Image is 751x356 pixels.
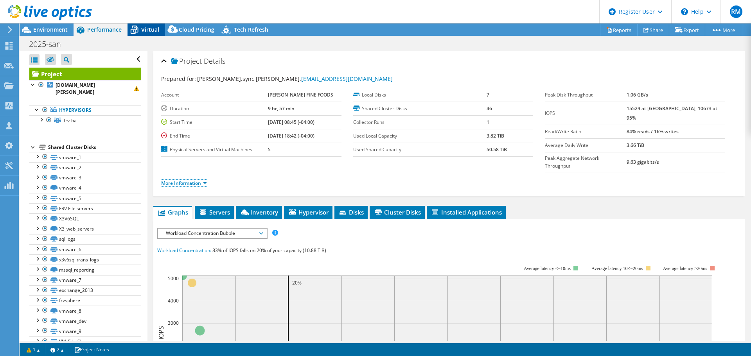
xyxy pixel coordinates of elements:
[29,68,141,80] a: Project
[197,75,393,82] span: [PERSON_NAME].sync [PERSON_NAME],
[199,208,230,216] span: Servers
[431,208,502,216] span: Installed Applications
[301,75,393,82] a: [EMAIL_ADDRESS][DOMAIN_NAME]
[29,244,141,254] a: vmware_6
[29,105,141,115] a: Hypervisors
[730,5,742,18] span: RM
[162,229,262,238] span: Workload Concentration Bubble
[545,141,627,149] label: Average Daily Write
[353,118,487,126] label: Collector Runs
[161,105,268,113] label: Duration
[29,193,141,203] a: vmware_5
[627,105,717,121] b: 15529 at [GEOGRAPHIC_DATA], 10673 at 95%
[627,142,644,148] b: 3.66 TiB
[600,24,638,36] a: Reports
[487,91,489,98] b: 7
[45,345,69,354] a: 2
[21,345,45,354] a: 1
[141,26,159,33] span: Virtual
[545,128,627,136] label: Read/Write Ratio
[29,336,141,347] a: VM_File_Share
[161,75,196,82] label: Prepared for:
[268,132,314,139] b: [DATE] 18:42 (-04:00)
[64,117,77,124] span: frv-ha
[353,146,487,154] label: Used Shared Capacity
[29,183,141,193] a: vmware_4
[161,180,207,186] a: More Information
[204,56,225,66] span: Details
[29,115,141,125] a: frv-ha
[29,295,141,306] a: frvsphere
[353,91,487,99] label: Local Disks
[353,132,487,140] label: Used Local Capacity
[669,24,705,36] a: Export
[591,266,643,271] tspan: Average latency 10<=20ms
[179,26,214,33] span: Cloud Pricing
[29,234,141,244] a: sql logs
[353,105,487,113] label: Shared Cluster Disks
[29,224,141,234] a: X3_web_servers
[545,109,627,117] label: IOPS
[157,208,188,216] span: Graphs
[487,146,507,153] b: 50.58 TiB
[524,266,571,271] tspan: Average latency <=10ms
[25,40,73,48] h1: 2025-san
[234,26,268,33] span: Tech Refresh
[627,128,679,135] b: 84% reads / 16% writes
[487,119,489,125] b: 1
[705,24,741,36] a: More
[338,208,364,216] span: Disks
[288,208,329,216] span: Hypervisor
[545,91,627,99] label: Peak Disk Throughput
[29,152,141,162] a: vmware_1
[33,26,68,33] span: Environment
[168,275,179,282] text: 5000
[268,146,271,153] b: 5
[292,279,302,286] text: 20%
[29,213,141,224] a: X3V6SQL
[29,275,141,285] a: vmware_7
[268,105,295,112] b: 9 hr, 57 min
[161,132,268,140] label: End Time
[69,345,115,354] a: Project Notes
[87,26,122,33] span: Performance
[681,8,688,15] svg: \n
[29,254,141,265] a: x3v6sql trans_logs
[663,266,707,271] text: Average latency >20ms
[168,297,179,304] text: 4000
[29,173,141,183] a: vmware_3
[29,203,141,213] a: FRV File servers
[637,24,669,36] a: Share
[545,154,627,170] label: Peak Aggregate Network Throughput
[627,159,659,165] b: 9.63 gigabits/s
[29,162,141,172] a: vmware_2
[240,208,278,216] span: Inventory
[29,80,141,97] a: [DOMAIN_NAME][PERSON_NAME]
[29,285,141,295] a: exchange_2013
[56,82,95,95] b: [DOMAIN_NAME][PERSON_NAME]
[157,247,211,254] span: Workload Concentration:
[487,105,492,112] b: 46
[487,132,504,139] b: 3.82 TiB
[268,91,333,98] b: [PERSON_NAME] FINE FOODS
[157,326,165,339] text: IOPS
[29,316,141,326] a: vmware_dev
[171,57,202,65] span: Project
[374,208,421,216] span: Cluster Disks
[268,119,314,125] b: [DATE] 08:45 (-04:00)
[168,320,179,326] text: 3000
[627,91,648,98] b: 1.06 GB/s
[29,326,141,336] a: vmware_9
[29,265,141,275] a: mssql_reporting
[29,306,141,316] a: vmware_8
[161,118,268,126] label: Start Time
[161,91,268,99] label: Account
[161,146,268,154] label: Physical Servers and Virtual Machines
[48,143,141,152] div: Shared Cluster Disks
[212,247,326,254] span: 83% of IOPS falls on 20% of your capacity (10.88 TiB)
